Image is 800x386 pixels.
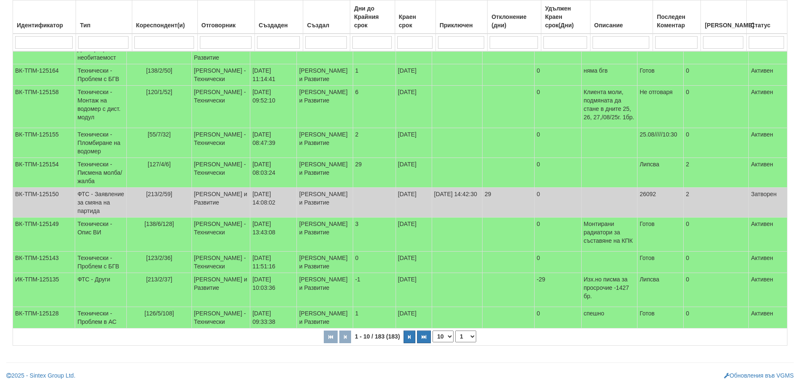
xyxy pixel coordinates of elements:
[640,191,656,197] span: 26092
[297,218,353,252] td: [PERSON_NAME] и Развитие
[355,161,362,168] span: 29
[191,188,250,218] td: [PERSON_NAME] и Развитие
[13,307,75,328] td: ВК-ТПМ-125128
[355,131,359,138] span: 2
[191,273,250,307] td: [PERSON_NAME] и Развитие
[144,310,174,317] span: [126/5/108]
[749,218,787,252] td: Активен
[640,276,659,283] span: Липсва
[191,252,250,273] td: [PERSON_NAME] - Технически
[353,333,402,340] span: 1 - 10 / 183 (183)
[13,218,75,252] td: ВК-ТПМ-125149
[75,252,127,273] td: Технически - Проблем с БГВ
[78,19,129,31] div: Тип
[640,255,655,261] span: Готов
[355,276,360,283] span: -1
[584,88,635,121] p: Клиента моли, подмяната да стане в дните 25, 26, 27,/08/25г. 1бр.
[324,331,338,343] button: Първа страница
[435,0,488,34] th: Приключен: No sort applied, activate to apply an ascending sort
[297,158,353,188] td: [PERSON_NAME] и Развитие
[396,188,432,218] td: [DATE]
[701,0,747,34] th: Брой Файлове: No sort applied, activate to apply an ascending sort
[640,131,677,138] span: 25.08/////10:30
[396,218,432,252] td: [DATE]
[653,0,701,34] th: Последен Коментар: No sort applied, activate to apply an ascending sort
[541,0,590,34] th: Удължен Краен срок(Дни): No sort applied, activate to apply an ascending sort
[75,188,127,218] td: ФТС - Заявление за смяна на партида
[584,66,635,75] p: няма бгв
[144,221,174,227] span: [138/6/128]
[297,64,353,86] td: [PERSON_NAME] и Развитие
[191,86,250,128] td: [PERSON_NAME] - Технически
[535,158,582,188] td: 0
[75,307,127,328] td: Технически - Проблем в АС
[438,19,485,31] div: Приключен
[749,128,787,158] td: Активен
[191,158,250,188] td: [PERSON_NAME] - Технически
[724,372,794,379] a: Обновления във VGMS
[250,218,297,252] td: [DATE] 13:43:08
[355,89,359,95] span: 6
[684,273,749,307] td: 0
[396,307,432,328] td: [DATE]
[535,218,582,252] td: 0
[396,252,432,273] td: [DATE]
[684,158,749,188] td: 2
[146,89,172,95] span: [120/1/52]
[584,309,635,318] p: спешно
[15,19,73,31] div: Идентификатор
[640,67,655,74] span: Готов
[747,0,787,34] th: Статус: No sort applied, activate to apply an ascending sort
[535,273,582,307] td: -29
[13,158,75,188] td: ВК-ТПМ-125154
[146,255,172,261] span: [123/2/36]
[257,19,301,31] div: Създаден
[404,331,415,343] button: Следваща страница
[593,19,650,31] div: Описание
[684,218,749,252] td: 0
[490,11,538,31] div: Отклонение (дни)
[684,64,749,86] td: 0
[297,252,353,273] td: [PERSON_NAME] и Развитие
[76,0,132,34] th: Тип: No sort applied, activate to apply an ascending sort
[684,128,749,158] td: 0
[191,128,250,158] td: [PERSON_NAME] - Технически
[146,191,172,197] span: [213/2/59]
[297,86,353,128] td: [PERSON_NAME] и Развитие
[6,372,76,379] a: 2025 - Sintex Group Ltd.
[75,128,127,158] td: Технически - Пломбиране на водомер
[584,220,635,245] p: Монтирани радиатори за съставяне на КПК
[455,331,476,342] select: Страница номер
[355,310,359,317] span: 1
[749,158,787,188] td: Активен
[250,158,297,188] td: [DATE] 08:03:24
[146,67,172,74] span: [138/2/50]
[482,188,534,218] td: 29
[250,273,297,307] td: [DATE] 10:03:36
[191,218,250,252] td: [PERSON_NAME] - Технически
[432,188,482,218] td: [DATE] 14:42:30
[350,0,395,34] th: Дни до Крайния срок: No sort applied, activate to apply an ascending sort
[433,331,454,342] select: Брой редове на страница
[297,307,353,328] td: [PERSON_NAME] и Развитие
[250,252,297,273] td: [DATE] 11:51:16
[297,273,353,307] td: [PERSON_NAME] и Развитие
[200,19,253,31] div: Отговорник
[297,128,353,158] td: [PERSON_NAME] и Развитие
[640,310,655,317] span: Готов
[396,64,432,86] td: [DATE]
[134,19,195,31] div: Кореспондент(и)
[355,67,359,74] span: 1
[543,3,588,31] div: Удължен Краен срок(Дни)
[395,0,435,34] th: Краен срок: No sort applied, activate to apply an ascending sort
[584,275,635,300] p: Изх.но писма за просрочие -1427 бр.
[75,273,127,307] td: ФТС - Други
[355,255,359,261] span: 0
[396,158,432,188] td: [DATE]
[396,128,432,158] td: [DATE]
[339,331,351,343] button: Предишна страница
[13,188,75,218] td: ВК-ТПМ-125150
[684,252,749,273] td: 0
[13,86,75,128] td: ВК-ТПМ-125158
[132,0,197,34] th: Кореспондент(и): No sort applied, activate to apply an ascending sort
